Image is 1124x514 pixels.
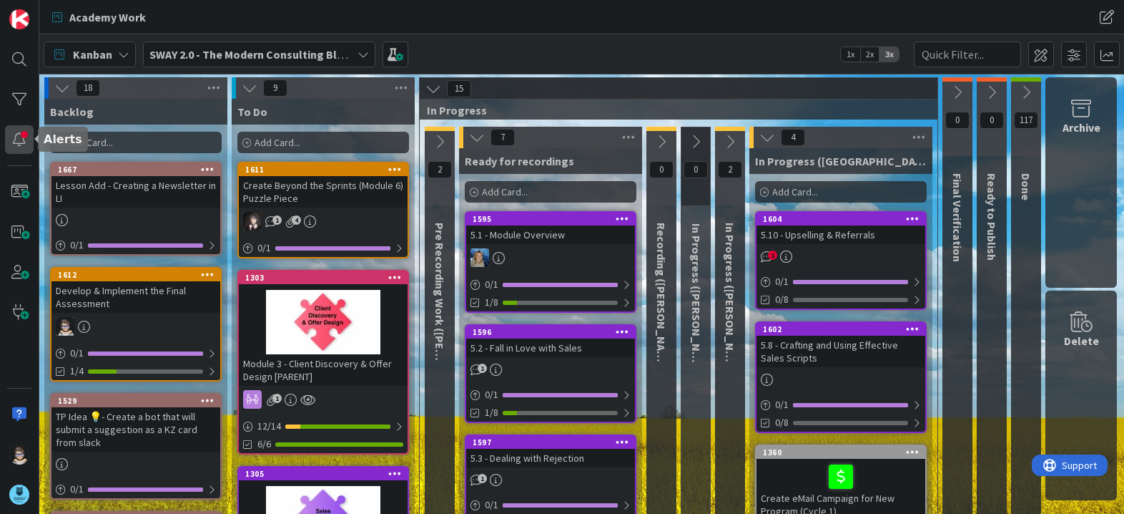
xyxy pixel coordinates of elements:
[272,215,282,225] span: 1
[58,165,220,175] div: 1667
[775,292,789,307] span: 0/8
[149,47,375,62] b: SWAY 2.0 - The Modern Consulting Blueprint
[237,162,409,258] a: 1611Create Beyond the Sprints (Module 6) Puzzle PieceBN0/1
[914,42,1021,67] input: Quick Filter...
[756,273,925,291] div: 0/1
[51,394,220,407] div: 1529
[239,271,408,284] div: 1303
[255,136,300,149] span: Add Card...
[237,270,409,455] a: 1303Module 3 - Client Discovery & Offer Design [PARENT]12/146/6
[485,387,498,402] span: 0 / 1
[239,176,408,208] div: Create Beyond the Sprints (Module 6) Puzzle Piece
[466,449,635,467] div: 5.3 - Dealing with Rejection
[1063,119,1100,136] div: Archive
[470,248,489,267] img: MA
[292,215,301,225] span: 4
[239,417,408,435] div: 12/14
[69,9,146,26] span: Academy Work
[44,132,82,146] h5: Alerts
[860,47,879,62] span: 2x
[482,185,528,198] span: Add Card...
[985,173,999,261] span: Ready to Publish
[466,326,635,357] div: 15965.2 - Fall in Love with Sales
[775,397,789,412] span: 0 / 1
[239,354,408,386] div: Module 3 - Client Discovery & Offer Design [PARENT]
[485,295,498,310] span: 1/8
[51,236,220,254] div: 0/1
[684,161,708,178] span: 0
[51,268,220,281] div: 1612
[237,105,267,119] span: To Do
[689,223,704,381] span: In Progress (Barb)
[465,211,636,313] a: 15955.1 - Module OverviewMA0/11/8
[245,273,408,283] div: 1303
[56,317,74,336] img: TP
[245,165,408,175] div: 1611
[478,474,487,483] span: 1
[466,226,635,244] div: 5.1 - Module Overview
[950,173,965,262] span: Final Verification
[50,162,222,256] a: 1667Lesson Add - Creating a Newsletter in LI0/1
[755,211,927,310] a: 16045.10 - Upselling & Referrals0/10/8
[756,446,925,459] div: 1360
[465,324,636,423] a: 15965.2 - Fall in Love with Sales0/11/8
[263,79,287,97] span: 9
[478,364,487,373] span: 1
[257,241,271,256] span: 0 / 1
[51,281,220,313] div: Develop & Implement the Final Assessment
[980,112,1004,129] span: 0
[466,436,635,449] div: 1597
[58,396,220,406] div: 1529
[30,2,65,19] span: Support
[718,161,742,178] span: 2
[239,239,408,257] div: 0/1
[781,129,805,146] span: 4
[239,271,408,386] div: 1303Module 3 - Client Discovery & Offer Design [PARENT]
[245,469,408,479] div: 1305
[763,447,925,457] div: 1360
[70,364,84,379] span: 1/4
[51,394,220,452] div: 1529TP Idea 💡- Create a bot that will submit a suggestion as a KZ card from slack
[50,393,222,500] a: 1529TP Idea 💡- Create a bot that will submit a suggestion as a KZ card from slack0/1
[485,277,498,292] span: 0 / 1
[51,317,220,336] div: TP
[447,80,471,97] span: 15
[654,223,669,374] span: Recording (Marina)
[841,47,860,62] span: 1x
[51,163,220,208] div: 1667Lesson Add - Creating a Newsletter in LI
[756,396,925,414] div: 0/1
[763,324,925,334] div: 1602
[51,480,220,498] div: 0/1
[466,386,635,404] div: 0/1
[239,163,408,208] div: 1611Create Beyond the Sprints (Module 6) Puzzle Piece
[485,498,498,513] span: 0 / 1
[466,436,635,467] div: 15975.3 - Dealing with Rejection
[427,103,920,117] span: In Progress
[772,185,818,198] span: Add Card...
[257,437,271,452] span: 6/6
[756,336,925,367] div: 5.8 - Crafting and Using Effective Sales Scripts
[775,274,789,289] span: 0 / 1
[945,112,970,129] span: 0
[70,346,84,361] span: 0 / 1
[1064,332,1099,349] div: Delete
[473,327,635,337] div: 1596
[466,496,635,514] div: 0/1
[70,482,84,497] span: 0 / 1
[465,154,574,168] span: Ready for recordings
[76,79,100,97] span: 18
[428,161,452,178] span: 2
[44,4,154,30] a: Academy Work
[239,467,408,480] div: 1305
[763,214,925,224] div: 1604
[756,213,925,226] div: 1604
[243,212,262,231] img: BN
[9,485,29,505] img: avatar
[50,267,222,382] a: 1612Develop & Implement the Final AssessmentTP0/11/4
[473,214,635,224] div: 1595
[756,323,925,367] div: 16025.8 - Crafting and Using Effective Sales Scripts
[473,437,635,447] div: 1597
[1014,112,1038,129] span: 117
[239,163,408,176] div: 1611
[768,251,777,260] span: 1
